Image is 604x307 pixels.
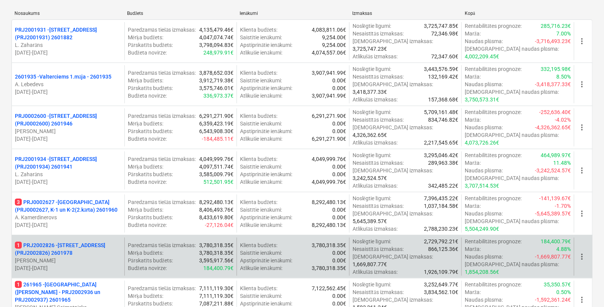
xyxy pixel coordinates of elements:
p: 8,433,619.80€ [199,214,234,221]
p: 6,291,271.90€ [199,112,234,120]
p: 5,504,249.90€ [465,225,499,233]
p: Budžeta novirze : [128,178,167,186]
p: 866,125.36€ [428,245,458,253]
p: 3,418,377.33€ [353,88,387,96]
p: 8,292,480.13€ [312,221,346,229]
p: 184,400.79€ [541,238,571,245]
p: 4,049,999.76€ [199,155,234,163]
p: Paredzamās tiešās izmaksas : [128,26,196,34]
p: 0.00€ [332,249,346,257]
p: [DATE] - [DATE] [15,264,121,272]
p: [DEMOGRAPHIC_DATA] izmaksas : [353,210,433,217]
p: 4,049,999.76€ [312,178,346,186]
p: [DEMOGRAPHIC_DATA] naudas plūsma : [465,174,559,182]
p: Nesaistītās izmaksas : [353,116,404,124]
p: Marža : [465,73,481,80]
p: 0.50% [556,288,571,296]
p: [DEMOGRAPHIC_DATA] izmaksas : [353,296,433,304]
p: Klienta budžets : [240,26,277,34]
p: Rentabilitātes prognoze : [465,65,522,73]
p: Marža : [465,116,481,124]
p: Budžeta novirze : [128,49,167,56]
p: Nesaistītās izmaksas : [353,73,404,80]
p: 4,002,209.45€ [465,53,499,60]
p: 336,973.37€ [203,92,234,100]
p: PRJ0002600 - [STREET_ADDRESS](PRJ0002600) 2601946 [15,112,121,127]
p: 3,780,318.35€ [199,249,234,257]
p: Paredzamās tiešās izmaksas : [128,69,196,77]
p: Atlikušās izmaksas : [353,53,398,60]
p: 289,963.38€ [428,159,458,167]
p: 3,725,747.23€ [353,45,387,53]
p: 8,292,480.13€ [312,198,346,206]
p: 7,111,119.30€ [199,292,234,300]
p: Pārskatīts budžets : [128,257,173,264]
p: -5,645,389.57€ [535,210,571,217]
p: Saistītie ienākumi : [240,77,282,84]
p: 0.00€ [332,257,346,264]
p: Mērķa budžets : [128,77,163,84]
p: Apstiprinātie ienākumi : [240,214,292,221]
p: Apstiprinātie ienākumi : [240,127,292,135]
p: Saistītie ienākumi : [240,206,282,214]
p: Noslēgtie līgumi : [353,194,391,202]
p: Paredzamās tiešās izmaksas : [128,112,196,120]
p: Atlikušie ienākumi : [240,221,282,229]
p: Naudas plūsma : [465,37,503,45]
span: 1 [15,242,22,249]
p: 2601935 - Valterciems 1.māja - 2601935 [15,73,111,80]
p: 132,169.42€ [428,73,458,80]
p: [DEMOGRAPHIC_DATA] naudas plūsma : [465,217,559,225]
p: Saistītie ienākumi : [240,163,282,170]
p: 7,111,119.30€ [199,284,234,292]
p: -4,326,362.65€ [535,124,571,131]
p: Klienta budžets : [240,284,277,292]
div: PRJ0002600 -[STREET_ADDRESS](PRJ0002600) 2601946[PERSON_NAME][DATE]-[DATE] [15,112,121,143]
p: Budžeta novirze : [128,135,167,143]
span: 1 [15,281,22,288]
p: Mērķa budžets : [128,206,163,214]
span: more_vert [577,209,586,218]
p: Atlikušie ienākumi : [240,92,282,100]
p: Klienta budžets : [240,155,277,163]
p: 5,709,161.48€ [424,108,458,116]
p: L. Zaharāns [15,41,121,49]
p: -252,636.40€ [539,108,571,116]
p: 3,443,576.59€ [424,65,458,73]
p: 3,780,318.35€ [312,264,346,272]
p: 7,122,562.45€ [312,284,346,292]
p: Mērķa budžets : [128,292,163,300]
p: [DEMOGRAPHIC_DATA] izmaksas : [353,167,433,174]
p: 285,716.23€ [541,22,571,30]
p: A. Kamerdinerovs [15,214,121,221]
p: Pārskatīts budžets : [128,41,173,49]
p: Nesaistītās izmaksas : [353,159,404,167]
p: [DATE] - [DATE] [15,221,121,229]
p: Klienta budžets : [240,112,277,120]
p: Atlikušās izmaksas : [353,225,398,233]
p: Apstiprinātie ienākumi : [240,84,292,92]
p: Marža : [465,30,481,37]
p: 3,834,562.10€ [424,288,458,296]
p: 3,252,649.77€ [424,281,458,288]
p: 3,912,719.38€ [199,77,234,84]
p: 3,595,917.56€ [199,257,234,264]
p: PRJ2002826 - [STREET_ADDRESS] (PRJ2002826) 2601978 [15,241,121,257]
p: Saistītie ienākumi : [240,120,282,127]
p: Atlikušie ienākumi : [240,49,282,56]
p: 3,725,747.85€ [424,22,458,30]
p: 0.00€ [332,292,346,300]
p: [DATE] - [DATE] [15,135,121,143]
p: 6,543,908.30€ [199,127,234,135]
span: more_vert [577,80,586,89]
p: 6,359,423.19€ [199,120,234,127]
p: Saistītie ienākumi : [240,34,282,41]
p: [DATE] - [DATE] [15,49,121,56]
p: 4,326,362.65€ [353,131,387,139]
p: -3,716,493.23€ [535,37,571,45]
p: [DEMOGRAPHIC_DATA] izmaksas : [353,124,433,131]
p: Paredzamās tiešās izmaksas : [128,284,196,292]
p: PRJ0002627 - [GEOGRAPHIC_DATA] (PRJ0002627, K-1 un K-2(2.kārta) 2601960 [15,198,121,214]
p: Atlikušās izmaksas : [353,139,398,146]
p: [DEMOGRAPHIC_DATA] naudas plūsma : [465,45,559,53]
